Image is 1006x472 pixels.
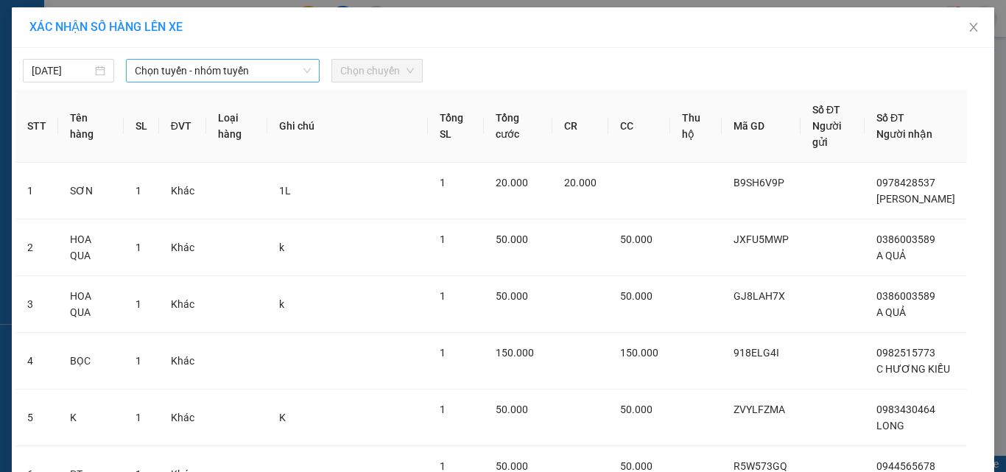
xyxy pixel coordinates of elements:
th: Thu hộ [670,90,721,163]
td: 1 [15,163,58,219]
td: 2 [15,219,58,276]
span: A QUẢ [876,306,906,318]
span: 1 [440,233,446,245]
span: 1 [136,298,141,310]
td: Khác [159,276,206,333]
span: 150.000 [496,347,534,359]
span: GJ8LAH7X [734,290,785,302]
span: 0944565678 [876,460,935,472]
span: Số ĐT [812,104,840,116]
span: 1 [136,355,141,367]
td: SƠN [58,163,124,219]
span: 20.000 [496,177,528,189]
td: HOA QUA [58,219,124,276]
span: k [279,298,284,310]
h1: Giao dọc đường [77,85,272,187]
span: 1 [136,242,141,253]
span: K [279,412,286,423]
th: Loại hàng [206,90,267,163]
span: close [968,21,979,33]
th: SL [124,90,159,163]
span: 1 [440,460,446,472]
span: 50.000 [620,460,653,472]
span: XÁC NHẬN SỐ HÀNG LÊN XE [29,20,183,34]
td: BỌC [58,333,124,390]
span: 50.000 [620,404,653,415]
th: Mã GD [722,90,801,163]
span: 0983430464 [876,404,935,415]
span: 1L [279,185,291,197]
span: 1 [440,177,446,189]
span: A QUẢ [876,250,906,261]
th: Tên hàng [58,90,124,163]
th: STT [15,90,58,163]
td: Khác [159,219,206,276]
input: 12/09/2025 [32,63,92,79]
span: 1 [440,347,446,359]
span: JXFU5MWP [734,233,789,245]
td: Khác [159,390,206,446]
span: LONG [876,420,904,432]
th: CC [608,90,670,163]
b: [PERSON_NAME] [89,35,248,59]
span: Chọn chuyến [340,60,414,82]
span: k [279,242,284,253]
span: C HƯƠNG KIỀU [876,363,950,375]
th: Tổng cước [484,90,552,163]
span: 50.000 [496,290,528,302]
th: Ghi chú [267,90,428,163]
td: Khác [159,163,206,219]
span: Người gửi [812,120,842,148]
span: ZVYLFZMA [734,404,785,415]
span: 1 [440,290,446,302]
th: CR [552,90,608,163]
td: 4 [15,333,58,390]
span: Số ĐT [876,112,904,124]
span: 50.000 [496,233,528,245]
td: K [58,390,124,446]
span: 1 [136,412,141,423]
span: 0978428537 [876,177,935,189]
span: 150.000 [620,347,658,359]
th: ĐVT [159,90,206,163]
span: 1 [440,404,446,415]
span: 918ELG4I [734,347,779,359]
span: 0982515773 [876,347,935,359]
span: 50.000 [620,290,653,302]
td: 5 [15,390,58,446]
span: B9SH6V9P [734,177,784,189]
td: Khác [159,333,206,390]
span: 50.000 [620,233,653,245]
td: 3 [15,276,58,333]
span: Chọn tuyến - nhóm tuyến [135,60,311,82]
span: 20.000 [564,177,597,189]
th: Tổng SL [428,90,484,163]
td: HOA QUA [58,276,124,333]
span: [PERSON_NAME] [876,193,955,205]
span: Người nhận [876,128,932,140]
span: down [303,66,312,75]
span: 0386003589 [876,290,935,302]
span: 50.000 [496,460,528,472]
button: Close [953,7,994,49]
span: R5W573GQ [734,460,787,472]
span: 50.000 [496,404,528,415]
h2: JQSC1U2W [8,85,119,110]
span: 1 [136,185,141,197]
span: 0386003589 [876,233,935,245]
